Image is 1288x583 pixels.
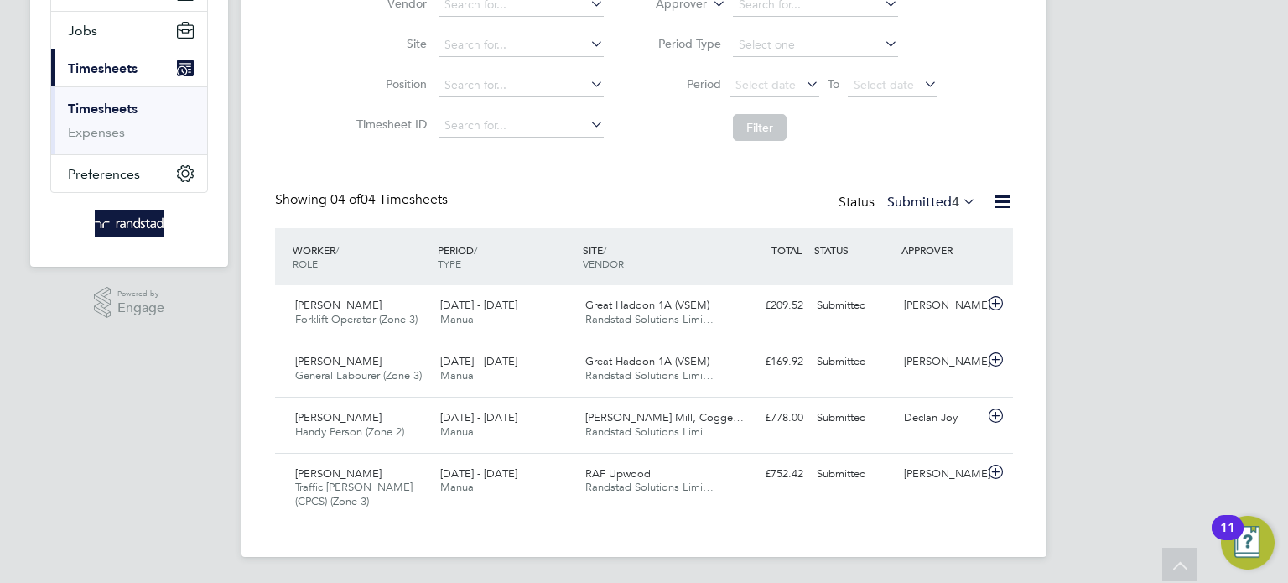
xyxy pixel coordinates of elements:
span: Jobs [68,23,97,39]
div: Submitted [810,404,897,432]
div: £778.00 [723,404,810,432]
span: 04 Timesheets [330,191,448,208]
span: Randstad Solutions Limi… [585,424,714,439]
span: Randstad Solutions Limi… [585,312,714,326]
span: / [335,243,339,257]
span: [DATE] - [DATE] [440,466,517,481]
button: Timesheets [51,49,207,86]
label: Position [351,76,427,91]
input: Select one [733,34,898,57]
span: Select date [735,77,796,92]
div: £169.92 [723,348,810,376]
div: Status [839,191,979,215]
span: To [823,73,844,95]
div: Showing [275,191,451,209]
span: Manual [440,312,476,326]
label: Timesheet ID [351,117,427,132]
span: [PERSON_NAME] [295,354,382,368]
span: Manual [440,368,476,383]
span: [PERSON_NAME] [295,298,382,312]
a: Go to home page [50,210,208,237]
span: [PERSON_NAME] [295,466,382,481]
span: ROLE [293,257,318,270]
span: 4 [952,194,959,211]
img: randstad-logo-retina.png [95,210,164,237]
span: Forklift Operator (Zone 3) [295,312,418,326]
span: / [474,243,477,257]
span: / [603,243,606,257]
span: Randstad Solutions Limi… [585,480,714,494]
button: Jobs [51,12,207,49]
a: Expenses [68,124,125,140]
span: Timesheets [68,60,138,76]
span: Great Haddon 1A (VSEM) [585,298,709,312]
input: Search for... [439,74,604,97]
div: WORKER [288,235,434,278]
span: TYPE [438,257,461,270]
span: Powered by [117,287,164,301]
span: VENDOR [583,257,624,270]
span: Engage [117,301,164,315]
span: [DATE] - [DATE] [440,298,517,312]
label: Submitted [887,194,976,211]
div: [PERSON_NAME] [897,461,984,488]
span: Traffic [PERSON_NAME] (CPCS) (Zone 3) [295,480,413,508]
div: Submitted [810,461,897,488]
span: Select date [854,77,914,92]
div: Declan Joy [897,404,984,432]
div: SITE [579,235,724,278]
button: Preferences [51,155,207,192]
div: Submitted [810,292,897,320]
input: Search for... [439,114,604,138]
span: Great Haddon 1A (VSEM) [585,354,709,368]
span: General Labourer (Zone 3) [295,368,422,383]
label: Period [646,76,721,91]
span: [DATE] - [DATE] [440,410,517,424]
div: Submitted [810,348,897,376]
span: Preferences [68,166,140,182]
div: 11 [1220,528,1235,549]
a: Timesheets [68,101,138,117]
div: [PERSON_NAME] [897,348,984,376]
label: Period Type [646,36,721,51]
span: Handy Person (Zone 2) [295,424,404,439]
span: Manual [440,424,476,439]
div: £209.52 [723,292,810,320]
span: [PERSON_NAME] Mill, Cogge… [585,410,744,424]
a: Powered byEngage [94,287,165,319]
span: TOTAL [771,243,802,257]
div: £752.42 [723,461,810,488]
button: Open Resource Center, 11 new notifications [1221,516,1275,570]
input: Search for... [439,34,604,57]
span: [PERSON_NAME] [295,410,382,424]
span: [DATE] - [DATE] [440,354,517,368]
span: Randstad Solutions Limi… [585,368,714,383]
label: Site [351,36,427,51]
div: STATUS [810,235,897,265]
div: Timesheets [51,86,207,154]
button: Filter [733,114,787,141]
span: RAF Upwood [585,466,651,481]
span: Manual [440,480,476,494]
div: PERIOD [434,235,579,278]
div: APPROVER [897,235,984,265]
div: [PERSON_NAME] [897,292,984,320]
span: 04 of [330,191,361,208]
